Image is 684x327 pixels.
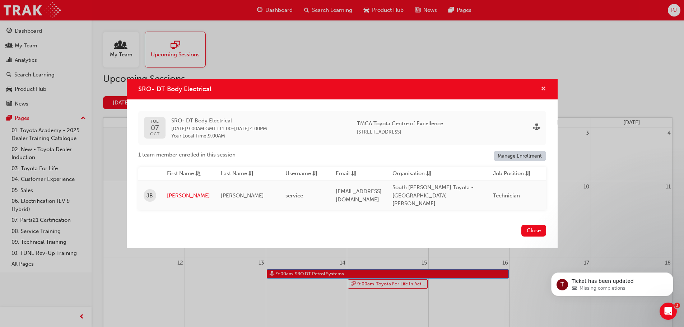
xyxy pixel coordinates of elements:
button: Organisationsorting-icon [392,169,432,178]
div: Send us a message [15,139,120,147]
button: Last Namesorting-icon [221,169,260,178]
div: • [DATE] [44,116,64,123]
span: Tickets [111,242,129,247]
span: asc-icon [195,169,201,178]
div: Profile image for TrakMissing completionsWe've completed your ticketTrak•[DATE] [8,95,136,129]
button: Tickets [96,224,144,253]
div: Profile image for Trak [98,11,112,26]
span: sorting-icon [525,169,531,178]
span: Home [16,242,32,247]
span: Job Position [493,169,524,178]
div: We typically reply in a few hours [15,147,120,154]
span: sorting-icon [312,169,318,178]
span: Organisation [392,169,425,178]
span: We've completed your ticket [32,109,113,115]
div: Recent messageProfile image for TrakMissing completionsWe've completed your ticketTrak•[DATE] [7,84,136,130]
a: Manage Enrollment [494,151,546,161]
span: Missing completions [39,101,97,108]
p: How can we help? [14,63,129,75]
span: sorting-icon [248,169,254,178]
span: Technician [493,192,520,199]
iframe: Intercom notifications message [540,257,684,308]
div: - [171,117,267,139]
span: SRO- DT Body Electrical [171,117,267,125]
span: [EMAIL_ADDRESS][DOMAIN_NAME] [336,188,382,203]
a: [PERSON_NAME] [167,192,210,200]
span: sessionType_FACE_TO_FACE-icon [533,124,540,132]
span: 07 [150,124,159,132]
span: 07 Oct 2025 9:00AM GMT+11:00 [171,126,232,132]
span: South [PERSON_NAME] Toyota - [GEOGRAPHIC_DATA][PERSON_NAME] [392,184,474,207]
span: TUE [150,119,159,124]
span: 1 team member enrolled in this session [138,151,236,159]
span: Your Local Time : 9:00AM [171,133,267,139]
button: Usernamesorting-icon [285,169,325,178]
span: sorting-icon [351,169,357,178]
span: [PERSON_NAME] [221,192,264,199]
span: Email [336,169,350,178]
span: JB [146,192,153,200]
iframe: Intercom live chat [660,303,677,320]
div: Send us a messageWe typically reply in a few hours [7,133,136,160]
span: cross-icon [541,86,546,93]
span: TMCA Toyota Centre of Excellence [357,120,443,128]
span: SRO- DT Body Electrical [138,85,211,93]
div: Trak [32,116,42,123]
span: Username [285,169,311,178]
div: Recent message [15,90,129,98]
span: [STREET_ADDRESS] [357,129,401,135]
button: Emailsorting-icon [336,169,375,178]
button: Job Positionsorting-icon [493,169,532,178]
img: logo [14,14,50,25]
div: SRO- DT Body Electrical [127,79,558,248]
button: Messages [48,224,96,253]
span: service [285,192,303,199]
div: Profile image for Trak [15,105,29,120]
span: sorting-icon [426,169,432,178]
div: Close [124,11,136,24]
span: 09 Oct 2025 4:00PM [234,126,267,132]
span: 3 [674,303,680,308]
button: Close [521,225,546,237]
p: Hi [PERSON_NAME] [14,51,129,63]
span: Last Name [221,169,247,178]
span: First Name [167,169,194,178]
span: OCT [150,132,159,136]
button: cross-icon [541,85,546,94]
span: Messages [60,242,84,247]
button: First Nameasc-icon [167,169,206,178]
